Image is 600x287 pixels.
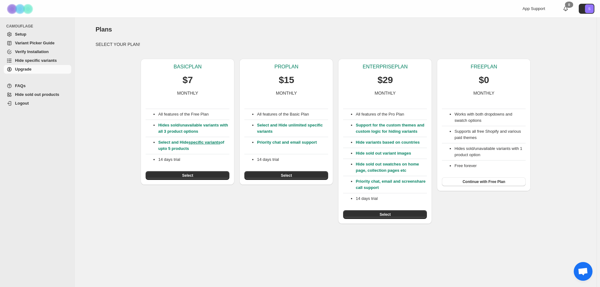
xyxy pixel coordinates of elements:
span: CAMOUFLAGE [6,24,72,29]
li: Works with both dropdowns and swatch options [454,111,526,124]
span: Plans [96,26,112,33]
span: App Support [522,6,545,11]
a: Setup [4,30,71,39]
span: Select [380,212,391,217]
span: Select [182,173,193,178]
span: Continue with Free Plan [462,179,505,184]
p: Priority chat, email and screenshare call support [356,178,427,191]
img: Camouflage [5,0,36,17]
span: Avatar with initials S [585,4,594,13]
a: Open chat [574,262,592,281]
p: Priority chat and email support [257,139,328,152]
p: Select and Hide of upto 5 products [158,139,229,152]
a: Verify Installation [4,47,71,56]
span: Select [281,173,292,178]
li: Hides sold/unavailable variants with 1 product option [454,146,526,158]
button: Continue with Free Plan [442,177,526,186]
a: Variant Picker Guide [4,39,71,47]
p: MONTHLY [473,90,494,96]
a: Upgrade [4,65,71,74]
span: Setup [15,32,26,37]
p: Hide variants based on countries [356,139,427,146]
p: $15 [279,74,294,86]
p: All features of the Pro Plan [356,111,427,117]
a: Logout [4,99,71,108]
p: MONTHLY [276,90,297,96]
p: $29 [377,74,393,86]
span: Logout [15,101,29,106]
div: 0 [565,2,573,8]
p: BASIC PLAN [174,64,202,70]
a: 0 [562,6,569,12]
p: All features of the Free Plan [158,111,229,117]
p: MONTHLY [177,90,198,96]
p: Hides sold/unavailable variants with all 3 product options [158,122,229,135]
button: Select [343,210,427,219]
span: Verify Installation [15,49,49,54]
span: FAQs [15,83,26,88]
li: Supports all free Shopify and various paid themes [454,128,526,141]
p: $7 [182,74,193,86]
p: FREE PLAN [471,64,497,70]
span: Variant Picker Guide [15,41,54,45]
p: ENTERPRISE PLAN [362,64,407,70]
li: Free forever [454,163,526,169]
a: Hide specific variants [4,56,71,65]
span: Upgrade [15,67,32,72]
span: Hide sold out products [15,92,59,97]
button: Avatar with initials S [579,4,594,14]
span: Hide specific variants [15,58,57,63]
a: FAQs [4,82,71,90]
p: All features of the Basic Plan [257,111,328,117]
p: 14 days trial [257,156,328,163]
p: Hide sold out swatches on home page, collection pages etc [356,161,427,174]
p: PRO PLAN [274,64,298,70]
p: 14 days trial [356,195,427,202]
button: Select [244,171,328,180]
p: 14 days trial [158,156,229,163]
p: Support for the custom themes and custom logic for hiding variants [356,122,427,135]
p: $0 [479,74,489,86]
p: Select and Hide unlimited specific variants [257,122,328,135]
p: Hide sold out variant images [356,150,427,156]
a: specific variants [188,140,220,145]
p: SELECT YOUR PLAN! [96,41,576,47]
text: S [588,7,590,11]
a: Hide sold out products [4,90,71,99]
p: MONTHLY [375,90,396,96]
button: Select [146,171,229,180]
